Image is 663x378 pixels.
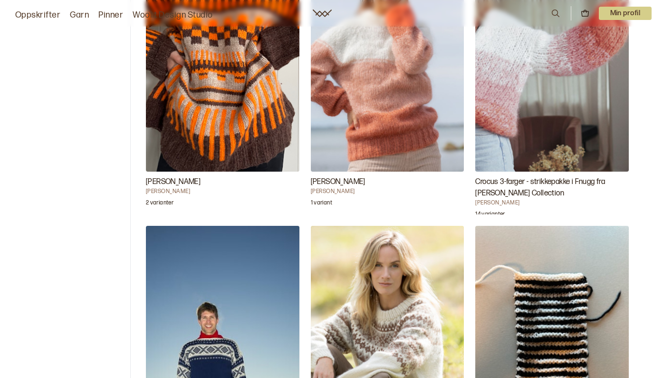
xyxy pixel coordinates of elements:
h4: [PERSON_NAME] [146,188,299,195]
a: Woolit [313,10,332,17]
h4: [PERSON_NAME] [475,199,629,207]
a: Garn [70,9,89,22]
p: Min profil [599,7,652,20]
p: 1 variant [311,199,332,209]
h3: [PERSON_NAME] [311,176,464,188]
p: 2 varianter [146,199,173,209]
a: Pinner [98,9,123,22]
h3: Crocus 3-farger - strikkepakke i Fnugg fra [PERSON_NAME] Collection [475,176,629,199]
a: Woolit Design Studio [133,9,213,22]
button: User dropdown [599,7,652,20]
h4: [PERSON_NAME] [311,188,464,195]
h3: [PERSON_NAME] [146,176,299,188]
a: Oppskrifter [15,9,60,22]
p: 14 varianter [475,211,505,220]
